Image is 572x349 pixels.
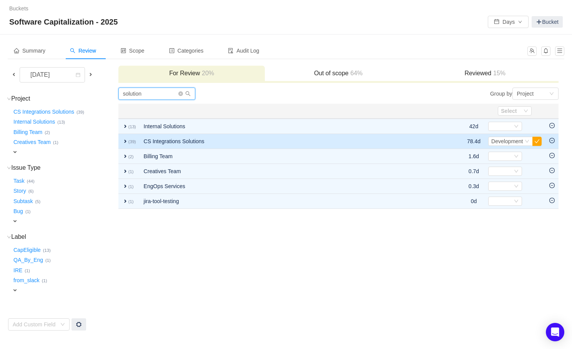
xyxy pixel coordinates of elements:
[128,124,136,129] small: (13)
[12,149,18,155] span: expand
[128,139,136,144] small: (39)
[14,48,19,53] i: icon: home
[42,278,47,283] small: (1)
[12,136,53,149] button: Creatives Team
[185,91,191,96] i: icon: search
[12,164,118,172] h3: Issue Type
[463,119,484,134] td: 42d
[12,218,18,224] span: expand
[555,46,564,56] button: icon: menu
[76,73,80,78] i: icon: calendar
[12,195,35,207] button: Subtask
[122,183,128,189] span: expand
[549,168,555,173] i: icon: minus-circle
[549,198,555,203] i: icon: minus-circle
[27,179,35,184] small: (44)
[70,48,96,54] span: Review
[28,189,34,194] small: (6)
[228,48,233,53] i: icon: audit
[12,95,118,103] h3: Project
[514,154,519,159] i: icon: down
[128,154,134,159] small: (2)
[491,70,505,76] span: 15%
[122,153,128,159] span: expand
[140,164,431,179] td: Creatives Team
[122,198,128,204] span: expand
[549,153,555,158] i: icon: minus-circle
[140,149,431,164] td: Billing Team
[514,169,519,174] i: icon: down
[45,130,50,135] small: (2)
[169,48,204,54] span: Categories
[514,199,519,204] i: icon: down
[122,123,128,129] span: expand
[128,169,134,174] small: (1)
[57,120,65,124] small: (13)
[76,110,84,114] small: (39)
[12,233,118,241] h3: Label
[532,16,563,28] a: Bucket
[140,134,431,149] td: CS Integrations Solutions
[463,194,484,209] td: 0d
[35,199,41,204] small: (5)
[488,16,529,28] button: icon: calendarDaysicon: down
[121,48,145,54] span: Scope
[12,287,18,293] span: expand
[122,168,128,174] span: expand
[13,321,57,328] div: Add Custom Field
[9,5,28,12] a: Buckets
[514,184,519,189] i: icon: down
[12,264,25,276] button: IRE
[122,138,128,144] span: expand
[43,248,51,253] small: (13)
[349,70,363,76] span: 64%
[549,138,555,143] i: icon: minus-circle
[463,164,484,179] td: 0.7d
[12,116,57,128] button: Internal Solutions
[128,199,134,204] small: (1)
[463,179,484,194] td: 0.3d
[25,268,30,273] small: (1)
[7,97,11,101] i: icon: down
[12,275,42,287] button: from_slack
[463,149,484,164] td: 1.6d
[501,107,519,115] div: Select
[12,106,76,118] button: CS Integrations Solutions
[463,134,484,149] td: 78.4d
[118,88,195,100] input: Search
[228,48,259,54] span: Audit Log
[12,244,43,256] button: CapEligible
[200,70,214,76] span: 20%
[45,258,51,263] small: (1)
[525,139,529,144] i: icon: down
[128,184,134,189] small: (1)
[25,209,31,214] small: (1)
[178,91,183,96] i: icon: close-circle
[60,322,65,327] i: icon: down
[12,175,27,187] button: Task
[169,48,175,53] i: icon: profile
[269,69,408,77] h3: Out of scope
[12,126,45,138] button: Billing Team
[70,48,75,53] i: icon: search
[24,68,57,82] div: [DATE]
[12,254,45,266] button: QA_By_Eng
[338,88,558,100] div: Group by
[121,48,126,53] i: icon: control
[416,69,555,77] h3: Reviewed
[549,183,555,188] i: icon: minus-circle
[549,123,555,128] i: icon: minus-circle
[53,140,58,145] small: (1)
[12,205,25,218] button: Bug
[122,69,261,77] h3: For Review
[140,119,431,134] td: Internal Solutions
[527,46,537,56] button: icon: team
[549,91,554,97] i: icon: down
[541,46,550,56] button: icon: bell
[140,194,431,209] td: jira-tool-testing
[9,16,122,28] span: Software Capitalization - 2025
[524,109,528,114] i: icon: down
[7,235,11,239] i: icon: down
[532,137,542,146] button: icon: check
[12,185,28,197] button: Story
